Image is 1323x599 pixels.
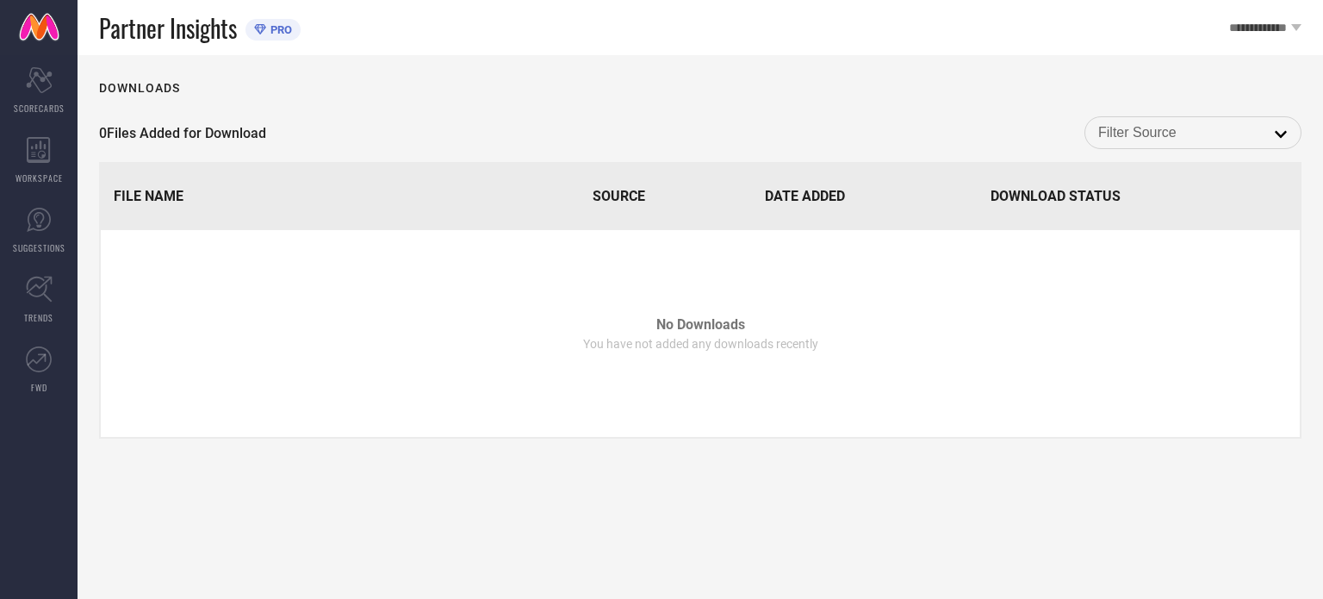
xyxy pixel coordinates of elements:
[765,188,845,204] span: Date Added
[31,381,47,394] span: FWD
[24,311,53,324] span: TRENDS
[266,23,292,36] span: PRO
[593,188,645,204] span: Source
[656,316,745,333] span: No Downloads
[16,172,63,184] span: WORKSPACE
[14,102,65,115] span: SCORECARDS
[991,188,1121,204] span: Download Status
[99,10,237,46] span: Partner Insights
[99,125,266,141] span: 0 Files Added for Download
[13,241,65,254] span: SUGGESTIONS
[114,188,183,204] span: File Name
[583,337,818,351] span: You have not added any downloads recently
[99,81,180,95] h1: Downloads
